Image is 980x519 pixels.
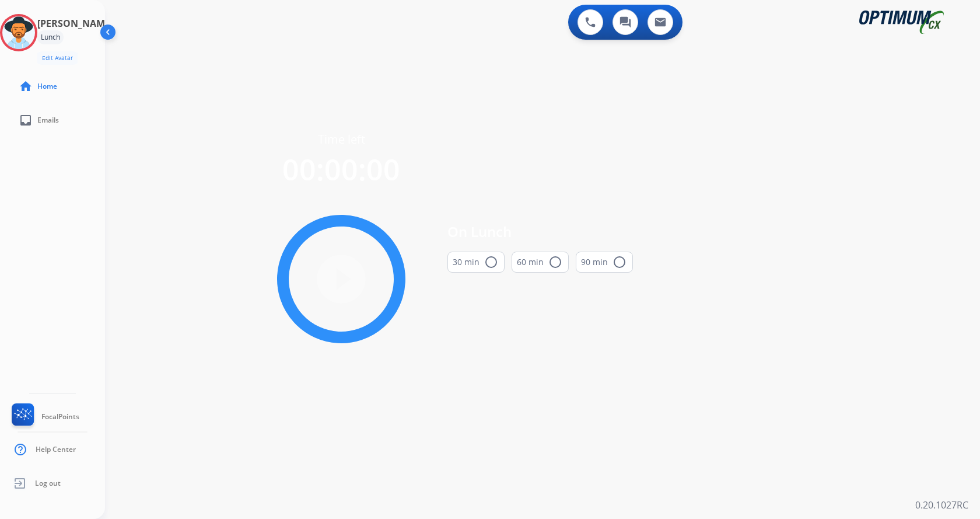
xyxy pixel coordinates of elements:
[612,255,626,269] mat-icon: radio_button_unchecked
[37,30,64,44] div: Lunch
[9,403,79,430] a: FocalPoints
[915,498,968,512] p: 0.20.1027RC
[2,16,35,49] img: avatar
[548,255,562,269] mat-icon: radio_button_unchecked
[512,252,569,273] button: 60 min
[36,445,76,454] span: Help Center
[447,252,505,273] button: 30 min
[41,412,79,422] span: FocalPoints
[37,82,57,91] span: Home
[484,255,498,269] mat-icon: radio_button_unchecked
[282,149,400,189] span: 00:00:00
[19,79,33,93] mat-icon: home
[576,252,633,273] button: 90 min
[37,51,78,65] button: Edit Avatar
[19,113,33,127] mat-icon: inbox
[37,116,59,125] span: Emails
[318,131,365,148] span: Time left
[447,221,633,242] span: On Lunch
[35,479,61,488] span: Log out
[37,16,113,30] h3: [PERSON_NAME]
